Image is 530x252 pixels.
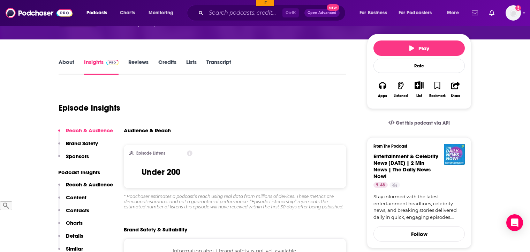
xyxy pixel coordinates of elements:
a: View [107,7,119,12]
span: Ctrl K [282,8,299,17]
div: List [416,94,422,98]
span: For Podcasters [399,8,432,18]
a: Credits [158,59,176,75]
div: Bookmark [429,94,446,98]
p: Reach & Audience [66,181,113,188]
input: Search podcasts, credits, & more... [206,7,282,18]
div: Apps [378,94,387,98]
a: 48 [373,182,388,188]
button: Sponsors [58,153,89,166]
div: Search podcasts, credits, & more... [194,5,352,21]
input: ASIN, PO, Alias, + more... [37,3,93,12]
span: New [327,4,339,11]
p: Reach & Audience [66,127,113,134]
span: More [447,8,459,18]
button: Play [373,40,465,56]
p: Contacts [66,207,89,214]
button: Share [447,77,465,102]
button: Contacts [58,207,89,220]
a: Reviews [128,59,149,75]
p: Brand Safety [66,140,98,147]
h3: Under 200 [142,167,180,177]
p: Content [66,194,86,201]
img: Podchaser Pro [106,60,119,65]
button: Reach & Audience [58,181,113,194]
a: Transcript [206,59,231,75]
h2: Brand Safety & Suitability [124,226,187,233]
button: Show More Button [412,81,426,89]
span: Open Advanced [308,11,336,15]
span: Get this podcast via API [396,120,450,126]
div: Share [451,94,460,98]
span: Podcasts [86,8,107,18]
button: open menu [394,7,442,18]
div: Listened [394,94,408,98]
span: Entertainment & Celebrity News [DATE] | 2 Min News | The Daily News Now! [373,153,438,179]
button: Show profile menu [506,5,521,21]
span: Play [409,45,429,52]
img: hlodeiro [17,2,26,11]
span: For Business [359,8,387,18]
span: Monitoring [149,8,173,18]
button: Open AdvancedNew [304,9,340,17]
h1: Episode Insights [59,103,120,113]
span: 48 [380,182,385,189]
a: InsightsPodchaser Pro [84,59,119,75]
button: open menu [442,7,468,18]
a: Entertainment & Celebrity News Today | 2 Min News | The Daily News Now! [373,153,438,179]
button: open menu [82,7,116,18]
img: Podchaser - Follow, Share and Rate Podcasts [6,6,73,20]
div: Open Intercom Messenger [506,214,523,231]
button: Apps [373,77,392,102]
p: Podcast Insights [58,169,113,176]
p: Sponsors [66,153,89,160]
h3: Audience & Reach [124,127,171,134]
button: Brand Safety [58,140,98,153]
a: Stay informed with the latest entertainment headlines, celebrity news, and breaking stories deliv... [373,193,465,221]
div: Show More ButtonList [410,77,428,102]
a: Copy [119,7,130,12]
p: Similar [66,245,83,252]
img: Entertainment & Celebrity News Today | 2 Min News | The Daily News Now! [444,144,465,165]
img: User Profile [506,5,521,21]
button: Details [58,232,83,245]
span: Charts [120,8,135,18]
button: Follow [373,226,465,242]
button: open menu [355,7,396,18]
p: Charts [66,220,83,226]
button: Bookmark [428,77,446,102]
a: Get this podcast via API [383,114,455,132]
a: Show notifications dropdown [469,7,481,19]
h3: From The Podcast [373,144,459,149]
div: * Podchaser estimates a podcast’s reach using real data from millions of devices. These metrics a... [124,194,346,209]
p: Details [66,232,83,239]
input: ASIN [107,2,141,7]
button: Reach & Audience [58,127,113,140]
a: Charts [115,7,139,18]
div: Rate [373,59,465,73]
a: About [59,59,74,75]
a: Lists [186,59,197,75]
h2: Episode Listens [136,151,165,156]
button: open menu [144,7,182,18]
span: Logged in as HLodeiro [506,5,521,21]
button: Listened [392,77,410,102]
svg: Add a profile image [515,5,521,11]
button: Charts [58,220,83,232]
a: Show notifications dropdown [486,7,497,19]
a: Clear [130,7,142,12]
button: Content [58,194,86,207]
